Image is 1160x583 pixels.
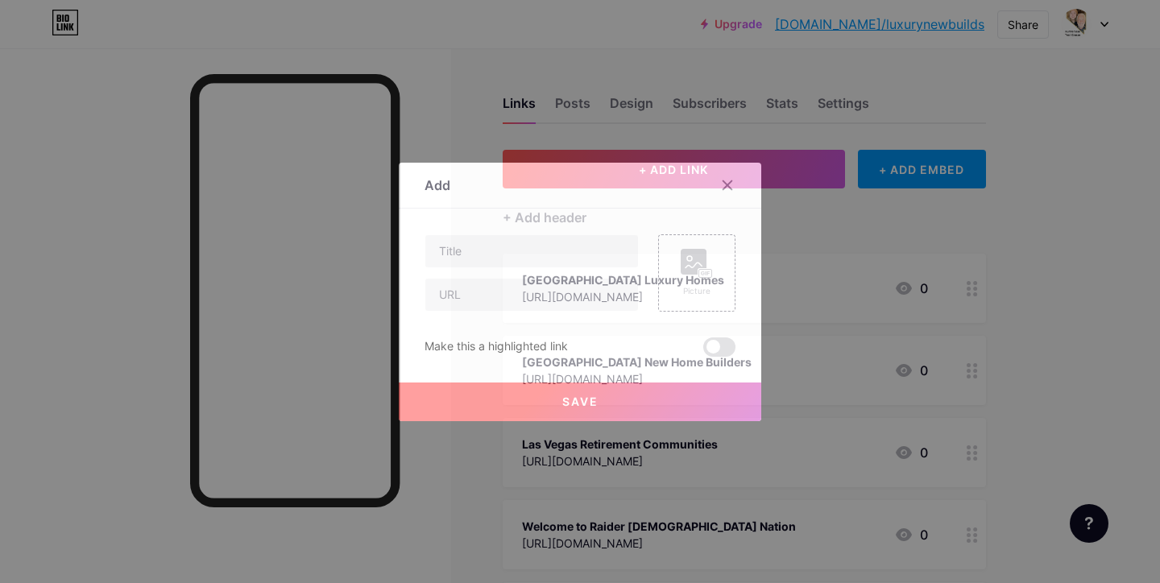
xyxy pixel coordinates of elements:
div: Add [425,176,450,195]
input: Title [425,235,638,267]
div: Picture [681,285,713,297]
button: Save [399,382,761,421]
span: Save [562,395,599,408]
input: URL [425,279,638,311]
div: Make this a highlighted link [425,337,568,357]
